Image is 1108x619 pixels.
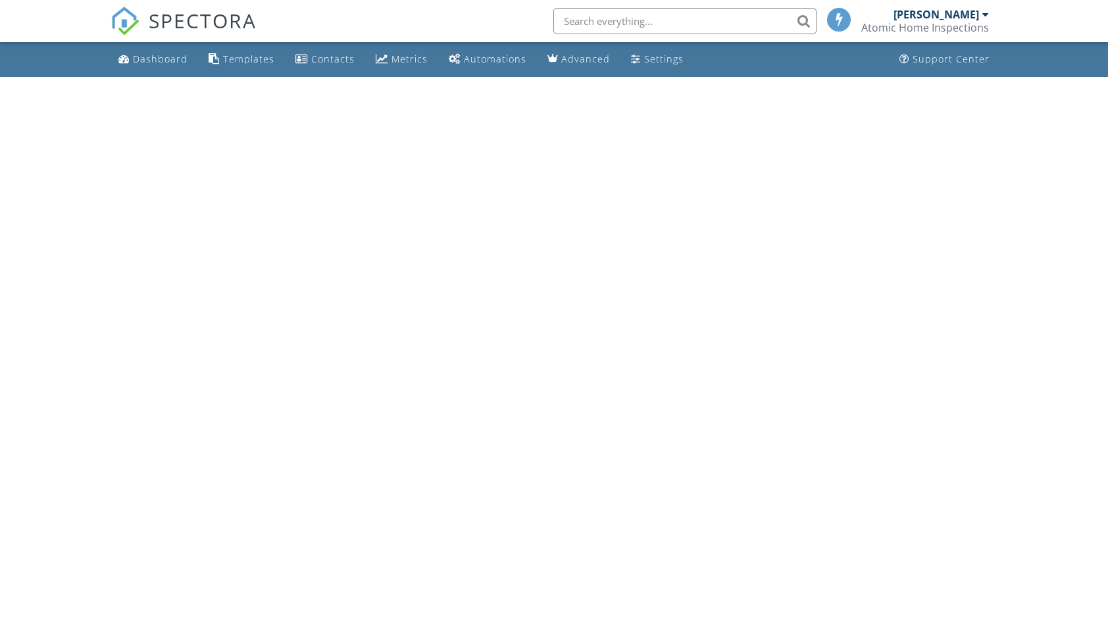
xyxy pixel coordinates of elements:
[370,47,433,72] a: Metrics
[290,47,360,72] a: Contacts
[391,53,428,65] div: Metrics
[561,53,610,65] div: Advanced
[443,47,532,72] a: Automations (Basic)
[133,53,188,65] div: Dashboard
[464,53,526,65] div: Automations
[111,18,257,45] a: SPECTORA
[626,47,689,72] a: Settings
[894,47,995,72] a: Support Center
[644,53,684,65] div: Settings
[553,8,817,34] input: Search everything...
[203,47,280,72] a: Templates
[542,47,615,72] a: Advanced
[113,47,193,72] a: Dashboard
[913,53,990,65] div: Support Center
[894,8,979,21] div: [PERSON_NAME]
[861,21,989,34] div: Atomic Home Inspections
[149,7,257,34] span: SPECTORA
[111,7,139,36] img: The Best Home Inspection Software - Spectora
[311,53,355,65] div: Contacts
[223,53,274,65] div: Templates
